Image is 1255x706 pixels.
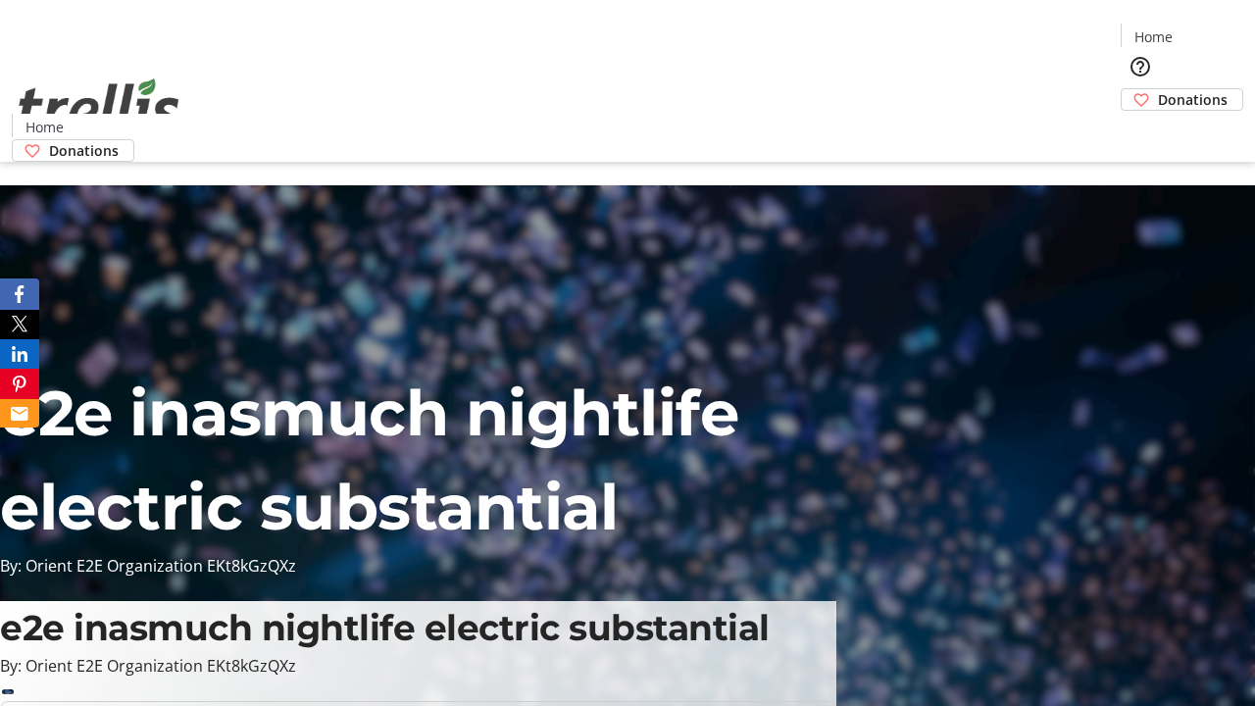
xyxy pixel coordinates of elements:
[1121,111,1160,150] button: Cart
[12,139,134,162] a: Donations
[1122,26,1184,47] a: Home
[1121,47,1160,86] button: Help
[1158,89,1228,110] span: Donations
[49,140,119,161] span: Donations
[25,117,64,137] span: Home
[13,117,75,137] a: Home
[12,57,186,155] img: Orient E2E Organization EKt8kGzQXz's Logo
[1134,26,1173,47] span: Home
[1121,88,1243,111] a: Donations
